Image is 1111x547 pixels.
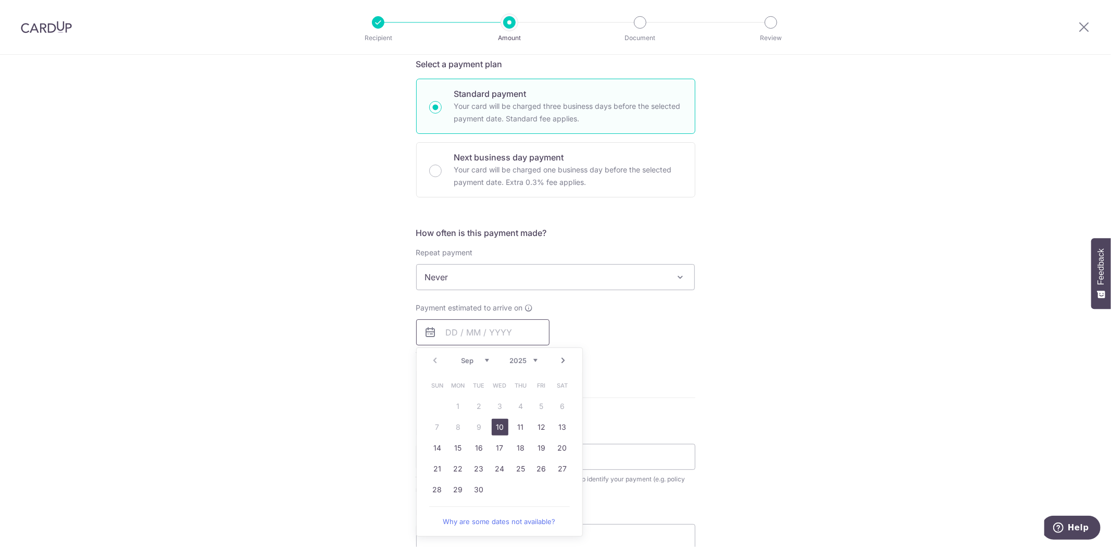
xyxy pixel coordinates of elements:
p: Document [602,33,679,43]
span: Feedback [1096,248,1106,285]
span: Never [416,264,695,290]
a: 13 [554,419,571,436]
a: 19 [533,440,550,456]
a: 11 [513,419,529,436]
input: DD / MM / YYYY [416,319,550,345]
a: 30 [471,481,488,498]
span: Sunday [429,377,446,394]
img: CardUp [21,21,72,33]
a: 26 [533,461,550,477]
a: 12 [533,419,550,436]
a: 29 [450,481,467,498]
p: Review [732,33,809,43]
p: Amount [471,33,548,43]
a: 18 [513,440,529,456]
a: 22 [450,461,467,477]
a: 15 [450,440,467,456]
a: 17 [492,440,508,456]
a: Why are some dates not available? [429,511,570,532]
span: Thursday [513,377,529,394]
a: 25 [513,461,529,477]
p: Recipient [340,33,417,43]
span: Never [417,265,695,290]
a: 23 [471,461,488,477]
span: Payment estimated to arrive on [416,303,523,313]
a: 28 [429,481,446,498]
p: Next business day payment [454,151,682,164]
iframe: Opens a widget where you can find more information [1044,516,1101,542]
span: Friday [533,377,550,394]
button: Feedback - Show survey [1091,238,1111,309]
p: Your card will be charged three business days before the selected payment date. Standard fee appl... [454,100,682,125]
a: 14 [429,440,446,456]
h5: How often is this payment made? [416,227,695,239]
a: 24 [492,461,508,477]
a: Next [557,354,570,367]
label: Repeat payment [416,247,473,258]
a: 21 [429,461,446,477]
span: Saturday [554,377,571,394]
a: 27 [554,461,571,477]
span: Wednesday [492,377,508,394]
p: Standard payment [454,88,682,100]
p: Your card will be charged one business day before the selected payment date. Extra 0.3% fee applies. [454,164,682,189]
a: 16 [471,440,488,456]
a: 20 [554,440,571,456]
span: Tuesday [471,377,488,394]
a: 10 [492,419,508,436]
h5: Select a payment plan [416,58,695,70]
span: Monday [450,377,467,394]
